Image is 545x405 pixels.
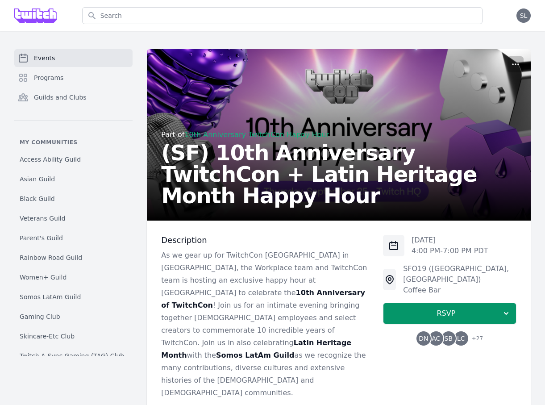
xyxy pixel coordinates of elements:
[445,335,453,342] span: SB
[466,333,483,346] span: + 27
[20,155,81,164] span: Access Ability Guild
[20,273,67,282] span: Women+ Guild
[34,93,87,102] span: Guilds and Clubs
[391,308,502,319] span: RSVP
[14,69,133,87] a: Programs
[14,191,133,207] a: Black Guild
[419,335,428,342] span: DN
[14,171,133,187] a: Asian Guild
[161,288,365,309] strong: 10th Anniversary of TwitchCon
[14,230,133,246] a: Parent's Guild
[14,151,133,167] a: Access Ability Guild
[20,312,60,321] span: Gaming Club
[161,235,369,246] h3: Description
[34,54,55,63] span: Events
[457,335,465,342] span: LC
[14,348,133,364] a: Twitch A-Sync Gaming (TAG) Club
[14,250,133,266] a: Rainbow Road Guild
[412,235,488,246] p: [DATE]
[14,269,133,285] a: Women+ Guild
[34,73,63,82] span: Programs
[216,351,294,359] strong: Somos LatAm Guild
[161,142,516,206] h2: (SF) 10th Anniversary TwitchCon + Latin Heritage Month Happy Hour
[184,130,329,139] a: 10th Anniversary TwitchCon Happy Hour
[14,328,133,344] a: Skincare-Etc Club
[412,246,488,256] p: 4:00 PM - 7:00 PM PDT
[516,8,531,23] button: SL
[20,214,66,223] span: Veterans Guild
[14,8,57,23] img: Grove
[20,332,75,341] span: Skincare-Etc Club
[14,210,133,226] a: Veterans Guild
[14,309,133,325] a: Gaming Club
[161,249,369,399] p: As we gear up for TwitchCon [GEOGRAPHIC_DATA] in [GEOGRAPHIC_DATA], the Workplace team and Twitch...
[520,13,528,19] span: SL
[20,351,124,360] span: Twitch A-Sync Gaming (TAG) Club
[14,139,133,146] p: My communities
[20,194,55,203] span: Black Guild
[20,292,81,301] span: Somos LatAm Guild
[20,175,55,184] span: Asian Guild
[82,7,483,24] input: Search
[161,129,516,140] div: Part of
[14,49,133,356] nav: Sidebar
[14,88,133,106] a: Guilds and Clubs
[403,263,516,285] div: SFO19 ([GEOGRAPHIC_DATA], [GEOGRAPHIC_DATA])
[20,234,63,242] span: Parent's Guild
[432,335,440,342] span: AC
[20,253,82,262] span: Rainbow Road Guild
[14,289,133,305] a: Somos LatAm Guild
[14,49,133,67] a: Events
[403,285,516,296] div: Coffee Bar
[383,303,516,324] button: RSVP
